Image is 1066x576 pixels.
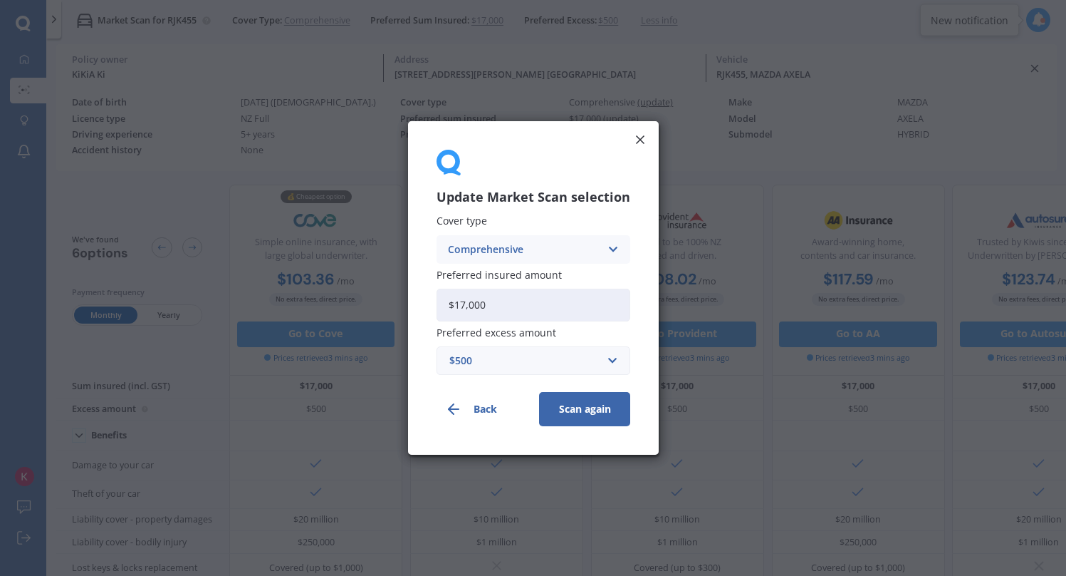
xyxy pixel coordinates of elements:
[437,268,562,282] span: Preferred insured amount
[449,353,600,369] div: $500
[437,215,487,228] span: Cover type
[437,189,630,205] h3: Update Market Scan selection
[437,289,630,322] input: Enter amount
[437,392,528,426] button: Back
[539,392,630,426] button: Scan again
[437,326,556,339] span: Preferred excess amount
[448,242,600,257] div: Comprehensive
